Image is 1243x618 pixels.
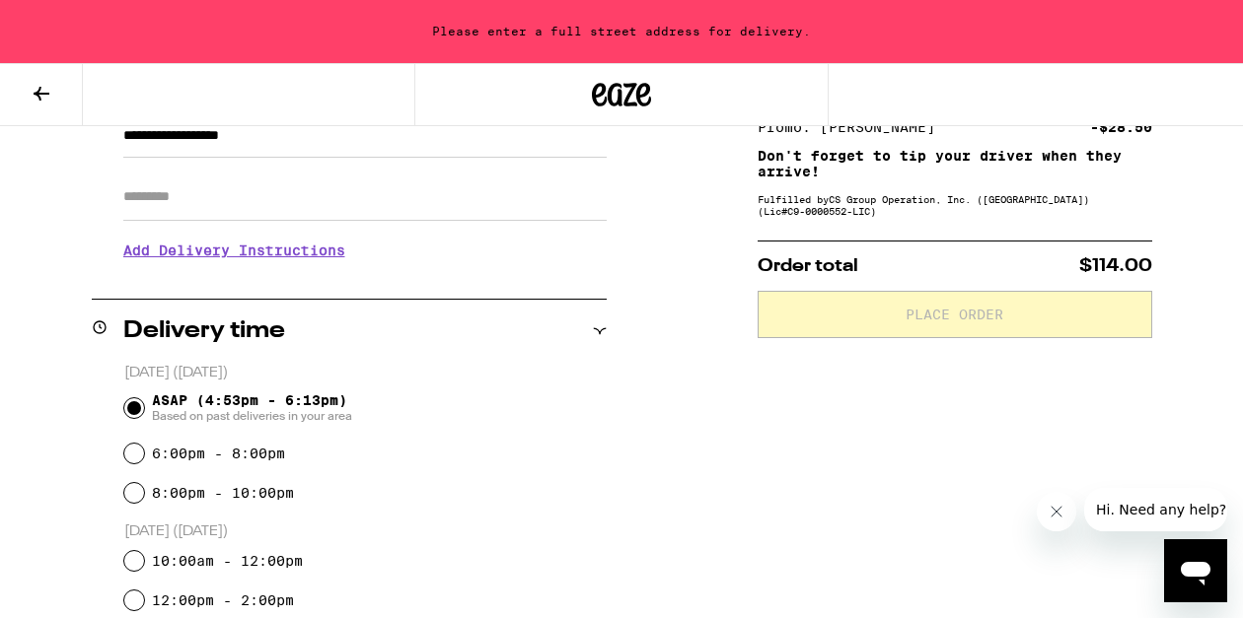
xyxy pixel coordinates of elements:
[758,148,1152,179] p: Don't forget to tip your driver when they arrive!
[1084,488,1227,531] iframe: Message from company
[758,120,949,134] div: Promo: [PERSON_NAME]
[758,257,858,275] span: Order total
[758,193,1152,217] div: Fulfilled by CS Group Operation, Inc. ([GEOGRAPHIC_DATA]) (Lic# C9-0000552-LIC )
[758,291,1152,338] button: Place Order
[124,364,607,382] p: [DATE] ([DATE])
[152,592,294,608] label: 12:00pm - 2:00pm
[1164,539,1227,602] iframe: Button to launch messaging window
[152,446,285,461] label: 6:00pm - 8:00pm
[1079,257,1152,275] span: $114.00
[152,408,352,424] span: Based on past deliveries in your area
[152,553,303,569] label: 10:00am - 12:00pm
[906,308,1003,321] span: Place Order
[124,522,607,541] p: [DATE] ([DATE])
[123,273,607,289] p: We'll contact you at [PHONE_NUMBER] when we arrive
[152,485,294,501] label: 8:00pm - 10:00pm
[1037,492,1076,531] iframe: Close message
[152,392,352,424] span: ASAP (4:53pm - 6:13pm)
[123,319,285,343] h2: Delivery time
[1090,120,1152,134] div: -$28.50
[123,228,607,273] h3: Add Delivery Instructions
